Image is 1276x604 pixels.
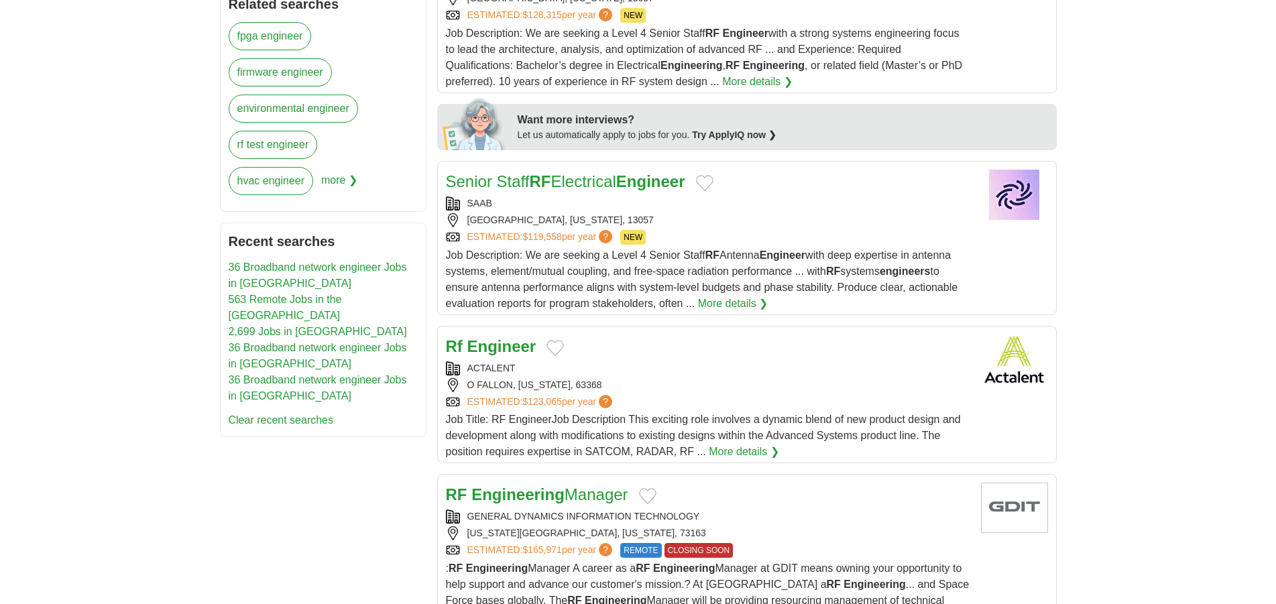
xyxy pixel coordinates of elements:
[522,396,561,407] span: $123,065
[446,337,463,355] strong: Rf
[229,95,358,123] a: environmental engineer
[599,543,612,556] span: ?
[620,543,661,558] span: REMOTE
[981,483,1048,533] img: General Dynamics Information Technology logo
[692,129,776,140] a: Try ApplyIQ now ❯
[653,562,715,574] strong: Engineering
[518,112,1049,128] div: Want more interviews?
[705,27,719,39] strong: RF
[599,395,612,408] span: ?
[229,342,407,369] a: 36 Broadband network engineer Jobs in [GEOGRAPHIC_DATA]
[981,170,1048,220] img: Company logo
[726,60,740,71] strong: RF
[981,335,1048,385] img: Actalent logo
[467,511,700,522] a: GENERAL DYNAMICS INFORMATION TECHNOLOGY
[522,544,561,555] span: $165,971
[760,249,805,261] strong: Engineer
[446,196,970,210] div: SAAB
[467,543,616,558] a: ESTIMATED:$165,971per year?
[446,172,685,190] a: Senior StaffRFElectricalEngineer
[696,175,713,191] button: Add to favorite jobs
[616,172,685,190] strong: Engineer
[446,485,628,503] a: RF EngineeringManager
[467,337,536,355] strong: Engineer
[467,8,616,23] a: ESTIMATED:$128,315per year?
[844,579,905,590] strong: Engineering
[722,27,768,39] strong: Engineer
[446,337,536,355] a: Rf Engineer
[880,265,931,277] strong: engineers
[467,230,616,245] a: ESTIMATED:$119,558per year?
[620,8,646,23] span: NEW
[446,249,958,309] span: Job Description: We are seeking a Level 4 Senior Staff Antenna with deep expertise in antenna sys...
[446,485,467,503] strong: RF
[229,131,318,159] a: rf test engineer
[709,444,779,460] a: More details ❯
[229,231,418,251] h2: Recent searches
[446,526,970,540] div: [US_STATE][GEOGRAPHIC_DATA], [US_STATE], 73163
[664,543,734,558] span: CLOSING SOON
[446,213,970,227] div: [GEOGRAPHIC_DATA], [US_STATE], 13057
[467,395,616,409] a: ESTIMATED:$123,065per year?
[599,230,612,243] span: ?
[620,230,646,245] span: NEW
[522,231,561,242] span: $119,558
[229,294,342,321] a: 563 Remote Jobs in the [GEOGRAPHIC_DATA]
[466,562,528,574] strong: Engineering
[229,261,407,289] a: 36 Broadband network engineer Jobs in [GEOGRAPHIC_DATA]
[229,374,407,402] a: 36 Broadband network engineer Jobs in [GEOGRAPHIC_DATA]
[599,8,612,21] span: ?
[826,265,840,277] strong: RF
[449,562,463,574] strong: RF
[518,128,1049,142] div: Let us automatically apply to jobs for you.
[229,58,332,86] a: firmware engineer
[660,60,722,71] strong: Engineering
[722,74,793,90] a: More details ❯
[546,340,564,356] button: Add to favorite jobs
[446,378,970,392] div: O FALLON, [US_STATE], 63368
[743,60,805,71] strong: Engineering
[443,97,508,150] img: apply-iq-scientist.png
[827,579,841,590] strong: RF
[446,27,963,87] span: Job Description: We are seeking a Level 4 Senior Staff with a strong systems engineering focus to...
[529,172,550,190] strong: RF
[229,22,312,50] a: fpga engineer
[229,326,407,337] a: 2,699 Jobs in [GEOGRAPHIC_DATA]
[522,9,561,20] span: $128,315
[229,414,334,426] a: Clear recent searches
[467,363,516,373] a: ACTALENT
[321,167,357,203] span: more ❯
[471,485,565,503] strong: Engineering
[705,249,719,261] strong: RF
[698,296,768,312] a: More details ❯
[229,167,314,195] a: hvac engineer
[446,414,961,457] span: Job Title: RF EngineerJob Description This exciting role involves a dynamic blend of new product ...
[639,488,656,504] button: Add to favorite jobs
[636,562,650,574] strong: RF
